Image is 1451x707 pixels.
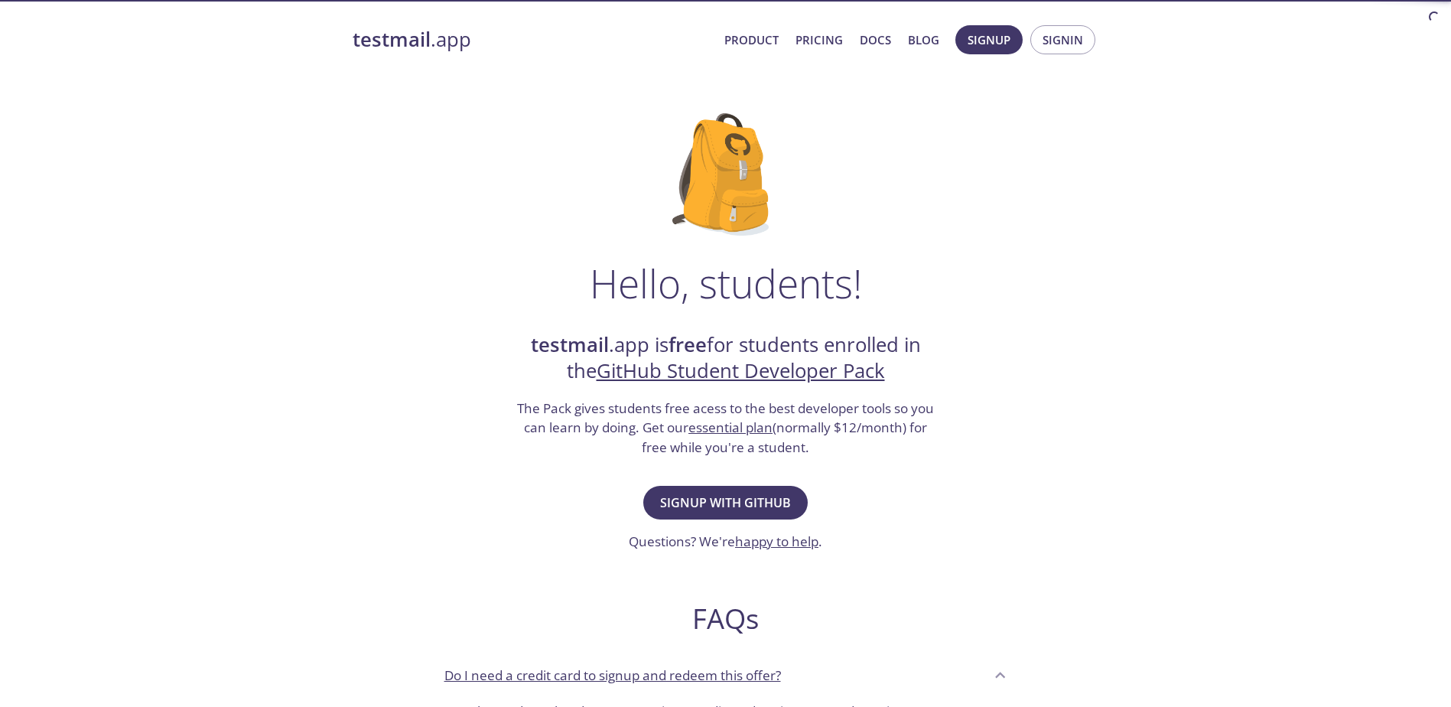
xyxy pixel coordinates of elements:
[432,654,1020,696] div: Do I need a credit card to signup and redeem this offer?
[968,30,1010,50] span: Signup
[516,399,936,458] h3: The Pack gives students free acess to the best developer tools so you can learn by doing. Get our...
[724,30,779,50] a: Product
[516,332,936,385] h2: .app is for students enrolled in the
[590,260,862,306] h1: Hello, students!
[643,486,808,520] button: Signup with GitHub
[353,27,712,53] a: testmail.app
[353,26,431,53] strong: testmail
[1043,30,1083,50] span: Signin
[672,113,779,236] img: github-student-backpack.png
[908,30,939,50] a: Blog
[432,601,1020,636] h2: FAQs
[531,331,609,358] strong: testmail
[597,357,885,384] a: GitHub Student Developer Pack
[955,25,1023,54] button: Signup
[860,30,891,50] a: Docs
[795,30,843,50] a: Pricing
[669,331,707,358] strong: free
[1030,25,1095,54] button: Signin
[735,533,818,550] a: happy to help
[660,492,791,513] span: Signup with GitHub
[444,666,781,686] p: Do I need a credit card to signup and redeem this offer?
[629,532,822,552] h3: Questions? We're .
[688,419,773,436] a: essential plan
